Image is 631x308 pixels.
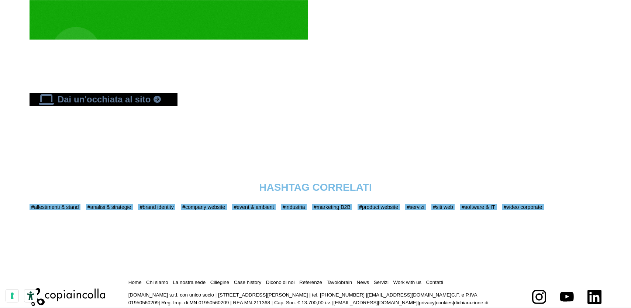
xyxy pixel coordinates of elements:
a: #event & ambient [232,204,276,210]
a: Home [128,280,142,285]
a: Dai un'occhiata al sito [30,93,177,106]
a: Contatti [426,280,443,285]
a: #product website [358,204,400,210]
a: Work with us [393,280,421,285]
a: Servizi [374,280,389,285]
a: [EMAIL_ADDRESS][DOMAIN_NAME] [334,300,418,305]
a: #analisi & strategie [86,204,133,210]
a: Case history [234,280,262,285]
a: #video corporate [502,204,544,210]
button: Strumenti di accessibilità [24,290,37,302]
a: #brand identity [138,204,175,210]
a: Tavolobrain [327,280,352,285]
a: Chi siamo [146,280,168,285]
a: News [357,280,369,285]
a: Dicono di noi [266,280,295,285]
a: Referenze [299,280,322,285]
a: #allestimenti & stand [30,204,80,210]
a: La nostra sede [173,280,206,285]
a: cookies [436,300,453,305]
a: Ciliegine [210,280,230,285]
a: privacy [419,300,435,305]
button: Le tue preferenze relative al consenso per le tecnologie di tracciamento [6,290,18,302]
a: [EMAIL_ADDRESS][DOMAIN_NAME] [367,292,451,298]
h3: Hashtag correlati [30,180,601,194]
a: #software & IT [460,204,497,210]
a: #siti web [431,204,455,210]
a: #marketing B2B [312,204,352,210]
a: #servizi [405,204,426,210]
a: #industria [281,204,307,210]
a: #company website [181,204,227,210]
